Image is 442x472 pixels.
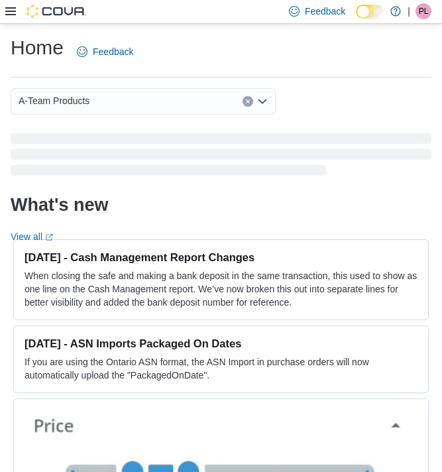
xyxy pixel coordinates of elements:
[419,3,429,19] span: PL
[257,96,268,107] button: Open list of options
[11,194,108,215] h2: What's new
[11,136,431,178] span: Loading
[25,337,417,350] h3: [DATE] - ASN Imports Packaged On Dates
[27,5,86,18] img: Cova
[25,269,417,309] p: When closing the safe and making a bank deposit in the same transaction, this used to show as one...
[45,233,53,241] svg: External link
[11,34,64,61] h1: Home
[305,5,345,18] span: Feedback
[25,355,417,382] p: If you are using the Ontario ASN format, the ASN Import in purchase orders will now automatically...
[93,45,133,58] span: Feedback
[19,93,89,109] span: A-Team Products
[243,96,253,107] button: Clear input
[11,231,53,242] a: View allExternal link
[25,251,417,264] h3: [DATE] - Cash Management Report Changes
[356,5,384,19] input: Dark Mode
[72,38,138,65] a: Feedback
[408,3,410,19] p: |
[415,3,431,19] div: Precious Leaf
